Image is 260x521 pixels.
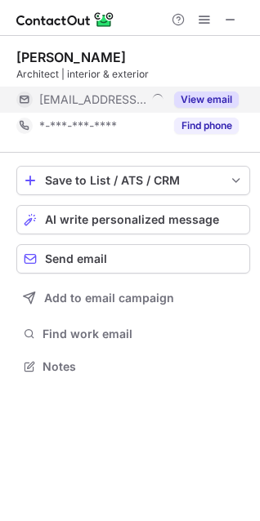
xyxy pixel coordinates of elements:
span: Add to email campaign [44,292,174,305]
button: Add to email campaign [16,283,250,313]
button: Notes [16,355,250,378]
div: Architect | interior & exterior [16,67,250,82]
button: save-profile-one-click [16,166,250,195]
img: ContactOut v5.3.10 [16,10,114,29]
button: AI write personalized message [16,205,250,234]
div: Save to List / ATS / CRM [45,174,222,187]
button: Reveal Button [174,118,239,134]
span: [EMAIL_ADDRESS][DOMAIN_NAME] [39,92,146,107]
span: Notes [43,359,244,374]
div: [PERSON_NAME] [16,49,126,65]
span: Send email [45,252,107,265]
button: Reveal Button [174,91,239,108]
button: Find work email [16,323,250,345]
span: Find work email [43,327,244,341]
span: AI write personalized message [45,213,219,226]
button: Send email [16,244,250,274]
